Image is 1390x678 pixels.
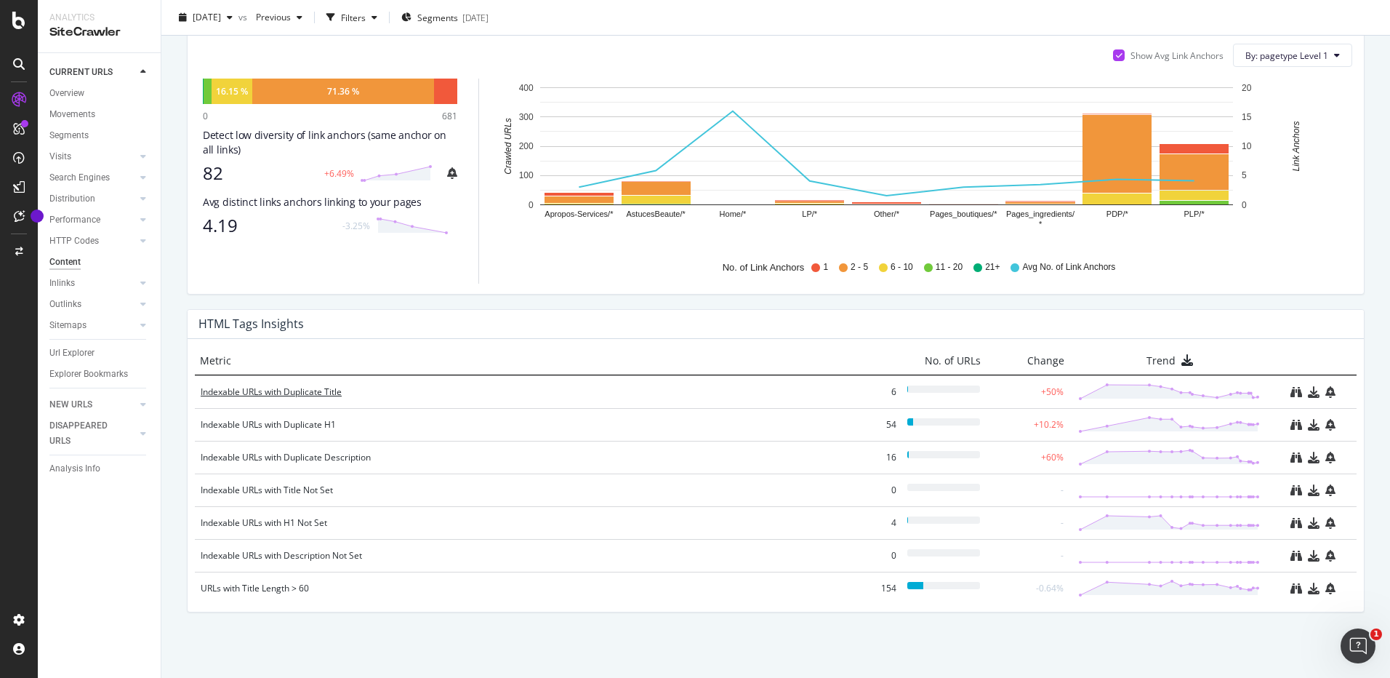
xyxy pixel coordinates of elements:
[49,461,150,476] a: Analysis Info
[860,483,896,498] div: 0
[31,210,44,223] div: Tooltip anchor
[201,581,849,596] div: URLs with Title Length > 60
[1291,121,1301,172] text: Link Anchors
[203,195,457,210] div: Avg distinct links anchors linking to your pages
[1041,451,1064,463] div: +60%
[49,212,136,228] a: Performance
[49,367,128,382] div: Explorer Bookmarks
[1325,484,1335,496] div: bell-plus
[1061,549,1064,562] div: -
[203,163,316,183] div: 82
[545,210,614,219] text: Apropos-Services/*
[1308,583,1319,594] div: download
[49,12,149,24] div: Analytics
[519,83,534,93] text: 400
[49,128,89,143] div: Segments
[823,261,828,274] span: 1
[1075,354,1264,368] div: Trend
[1242,141,1252,151] text: 10
[860,418,896,432] div: 54
[49,297,81,312] div: Outlinks
[49,346,150,361] a: Url Explorer
[200,354,850,368] div: Metric
[49,24,149,41] div: SiteCrawler
[49,367,150,382] a: Explorer Bookmarks
[1325,583,1335,594] div: bell-plus
[723,261,805,275] div: No. of Link Anchors
[417,11,458,23] span: Segments
[49,318,136,333] a: Sitemaps
[250,11,291,23] span: Previous
[626,210,686,219] text: AstucesBeaute/*
[860,549,896,563] div: 0
[49,397,136,412] a: NEW URLS
[1290,517,1302,529] div: binoculars
[1325,419,1335,431] div: bell-plus
[1290,386,1302,398] div: binoculars
[49,234,99,249] div: HTTP Codes
[1308,452,1319,463] div: download
[1308,419,1319,431] div: download
[49,318,87,333] div: Sitemaps
[1242,83,1252,93] text: 20
[1041,386,1064,398] div: +50%
[193,11,221,23] span: 2025 Aug. 23rd
[203,128,457,157] div: Detect low diversity of link anchors (same anchor on all links)
[860,450,896,465] div: 16
[462,11,489,23] div: [DATE]
[1290,452,1302,463] div: binoculars
[1308,517,1319,529] div: download
[173,6,238,29] button: [DATE]
[49,346,95,361] div: Url Explorer
[203,110,208,122] div: 0
[860,385,896,399] div: 6
[49,276,75,291] div: Inlinks
[1325,452,1335,463] div: bell-plus
[497,79,1341,247] svg: A chart.
[1233,44,1352,67] button: By: pagetype Level 1
[1290,583,1302,594] div: binoculars
[49,149,71,164] div: Visits
[985,261,1000,274] span: 21+
[1184,210,1205,219] text: PLP/*
[49,191,95,207] div: Distribution
[1242,171,1247,181] text: 5
[1308,386,1319,398] div: download
[1370,629,1382,640] span: 1
[49,107,150,122] a: Movements
[891,261,913,274] span: 6 - 10
[327,85,359,97] div: 71.36 %
[49,418,123,449] div: DISAPPEARED URLS
[519,112,534,122] text: 300
[49,107,95,122] div: Movements
[992,354,1064,368] div: Change
[49,297,136,312] a: Outlinks
[1242,112,1252,122] text: 15
[1130,49,1224,62] span: Show Avg Link Anchors
[201,549,849,563] div: Indexable URLs with Description Not Set
[201,450,849,465] div: Indexable URLs with Duplicate Description
[250,6,308,29] button: Previous
[1290,550,1302,562] div: binoculars
[1242,200,1247,210] text: 0
[321,6,383,29] button: Filters
[874,210,900,219] text: Other/*
[49,191,136,207] a: Distribution
[49,170,110,186] div: Search Engines
[201,516,849,530] div: Indexable URLs with H1 Not Set
[49,418,136,449] a: DISAPPEARED URLS
[1022,261,1115,274] span: Avg No. of Link Anchors
[1034,418,1064,431] div: +10.2%
[238,11,250,23] span: vs
[49,170,136,186] a: Search Engines
[49,397,92,412] div: NEW URLS
[1308,484,1319,496] div: download
[324,167,354,180] div: +6.49%
[860,516,896,530] div: 4
[1341,629,1375,663] iframe: Intercom live chat
[936,261,963,274] span: 11 - 20
[1290,419,1302,431] div: binoculars
[49,86,150,101] a: Overview
[49,65,136,80] a: CURRENT URLS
